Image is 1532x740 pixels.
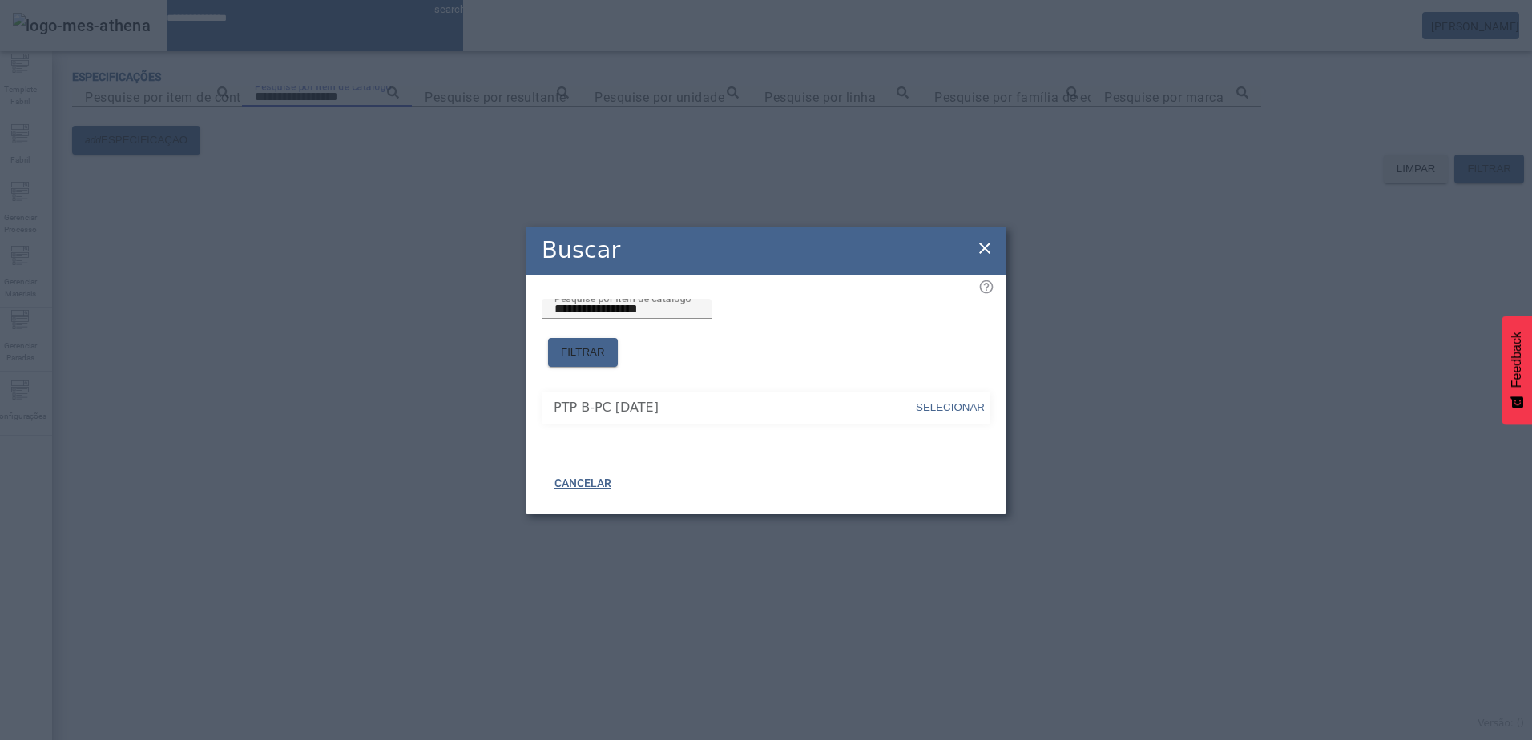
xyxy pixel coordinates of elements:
[554,476,611,492] span: CANCELAR
[1510,332,1524,388] span: Feedback
[548,338,618,367] button: FILTRAR
[914,393,986,422] button: SELECIONAR
[542,233,620,267] h2: Buscar
[1502,316,1532,424] button: Feedback - Mostrar pesquisa
[916,401,985,413] span: SELECIONAR
[554,398,914,417] span: PTP B-PC [DATE]
[554,292,691,304] mat-label: Pesquise por item de catálogo
[542,469,624,498] button: CANCELAR
[561,344,605,360] span: FILTRAR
